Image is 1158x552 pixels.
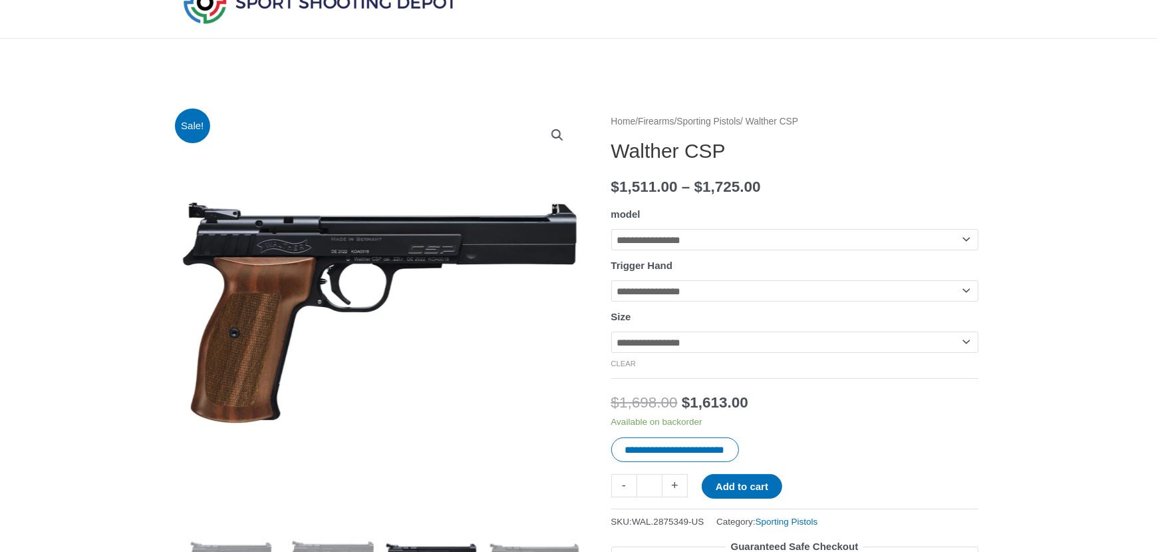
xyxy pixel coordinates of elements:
a: Firearms [638,117,674,127]
bdi: 1,613.00 [682,394,748,411]
bdi: 1,725.00 [694,178,761,195]
a: Home [611,117,636,127]
span: $ [682,394,690,411]
input: Product quantity [637,474,662,497]
span: Sale! [175,109,210,144]
nav: Breadcrumb [611,113,978,131]
bdi: 1,511.00 [611,178,678,195]
span: Category: [716,513,817,530]
a: + [662,474,688,497]
bdi: 1,698.00 [611,394,678,411]
label: Trigger Hand [611,260,673,271]
h1: Walther CSP [611,139,978,163]
a: - [611,474,637,497]
a: Clear options [611,360,637,368]
label: model [611,208,641,220]
span: WAL.2875349-US [632,517,704,527]
a: View full-screen image gallery [545,123,569,147]
a: Sporting Pistols [676,117,740,127]
span: $ [611,178,620,195]
button: Add to cart [702,474,782,499]
span: $ [611,394,620,411]
a: Sporting Pistols [756,517,818,527]
span: SKU: [611,513,704,530]
span: $ [694,178,703,195]
label: Size [611,311,631,322]
span: – [682,178,690,195]
p: Available on backorder [611,416,978,428]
